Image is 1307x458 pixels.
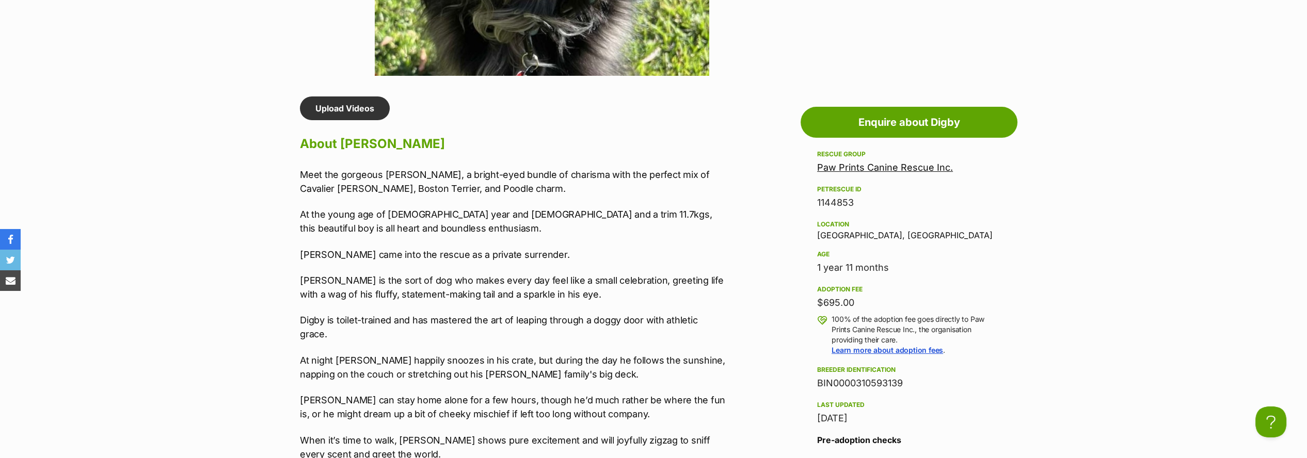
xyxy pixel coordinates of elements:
[817,260,1001,275] div: 1 year 11 months
[817,162,953,173] a: Paw Prints Canine Rescue Inc.
[817,218,1001,240] div: [GEOGRAPHIC_DATA], [GEOGRAPHIC_DATA]
[832,346,943,354] a: Learn more about adoption fees
[817,401,1001,409] div: Last updated
[1255,406,1286,437] iframe: Help Scout Beacon - Open
[801,107,1017,138] a: Enquire about Digby
[300,207,726,235] p: At the young age of [DEMOGRAPHIC_DATA] year and [DEMOGRAPHIC_DATA] and a trim 11.7kgs, this beaut...
[817,220,1001,228] div: Location
[817,195,1001,210] div: 1144853
[300,248,726,261] p: [PERSON_NAME] came into the rescue as a private surrender.
[817,411,1001,426] div: [DATE]
[300,133,726,155] h2: About [PERSON_NAME]
[300,393,726,421] p: [PERSON_NAME] can stay home alone for a few hours, though he’d much rather be where the fun is, o...
[832,314,1001,355] p: 100% of the adoption fee goes directly to Paw Prints Canine Rescue Inc., the organisation providi...
[817,250,1001,258] div: Age
[817,285,1001,293] div: Adoption fee
[300,313,726,341] p: Digby is toilet-trained and has mastered the art of leaping through a doggy door with athletic gr...
[817,366,1001,374] div: Breeder identification
[300,96,390,120] a: Upload Videos
[817,150,1001,158] div: Rescue group
[300,353,726,381] p: At night [PERSON_NAME] happily snoozes in his crate, but during the day he follows the sunshine, ...
[300,168,726,195] p: Meet the gorgeous [PERSON_NAME], a bright-eyed bundle of charisma with the perfect mix of Cavalie...
[300,273,726,301] p: [PERSON_NAME] is the sort of dog who makes every day feel like a small celebration, greeting life...
[817,376,1001,390] div: BIN0000310593139
[817,434,1001,446] h3: Pre-adoption checks
[817,296,1001,310] div: $695.00
[817,185,1001,193] div: PetRescue ID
